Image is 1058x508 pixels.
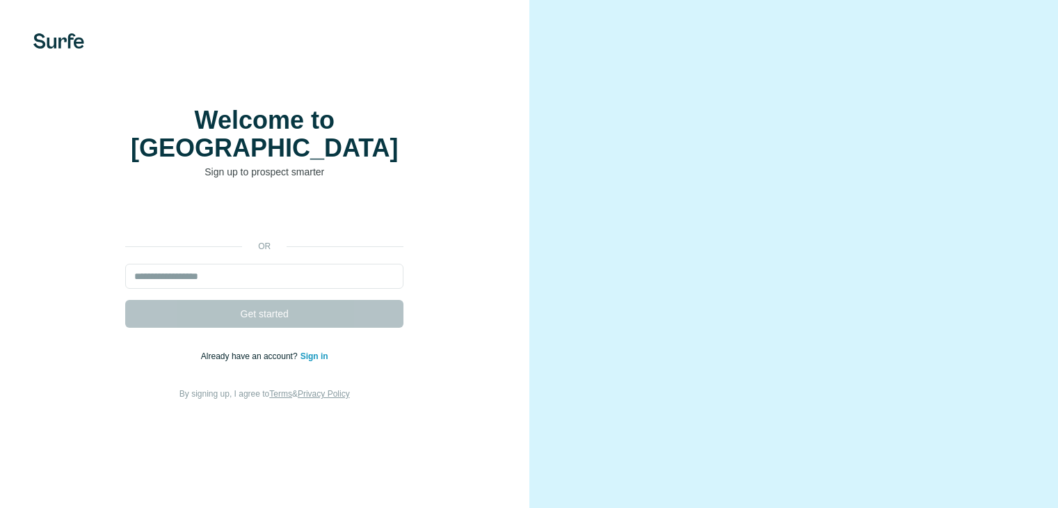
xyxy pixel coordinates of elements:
[242,240,287,253] p: or
[201,351,300,361] span: Already have an account?
[300,351,328,361] a: Sign in
[298,389,350,399] a: Privacy Policy
[269,389,292,399] a: Terms
[125,106,403,162] h1: Welcome to [GEOGRAPHIC_DATA]
[179,389,350,399] span: By signing up, I agree to &
[118,200,410,230] iframe: Sign in with Google Button
[125,165,403,179] p: Sign up to prospect smarter
[33,33,84,49] img: Surfe's logo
